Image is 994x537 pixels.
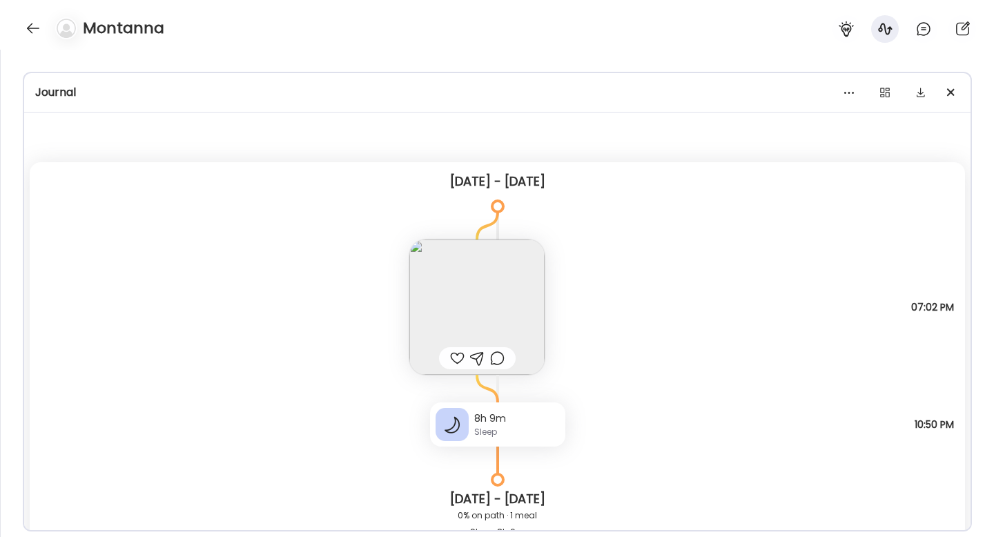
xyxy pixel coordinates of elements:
span: 07:02 PM [911,301,954,313]
img: bg-avatar-default.svg [57,19,76,38]
div: Journal [35,84,959,101]
h4: Montanna [83,17,164,39]
img: images%2FrMZfwFGmYESRappnvvQSEuoQ2eh1%2F8bwSDH6ii50u6mRFqHog%2FZPNr6aH6pO9Eihv4FM3e_240 [409,240,545,375]
div: 8h 9m [474,411,560,426]
div: [DATE] - [DATE] [41,173,954,190]
div: [DATE] - [DATE] [41,491,954,507]
div: Sleep [474,426,560,438]
span: 10:50 PM [915,418,954,431]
